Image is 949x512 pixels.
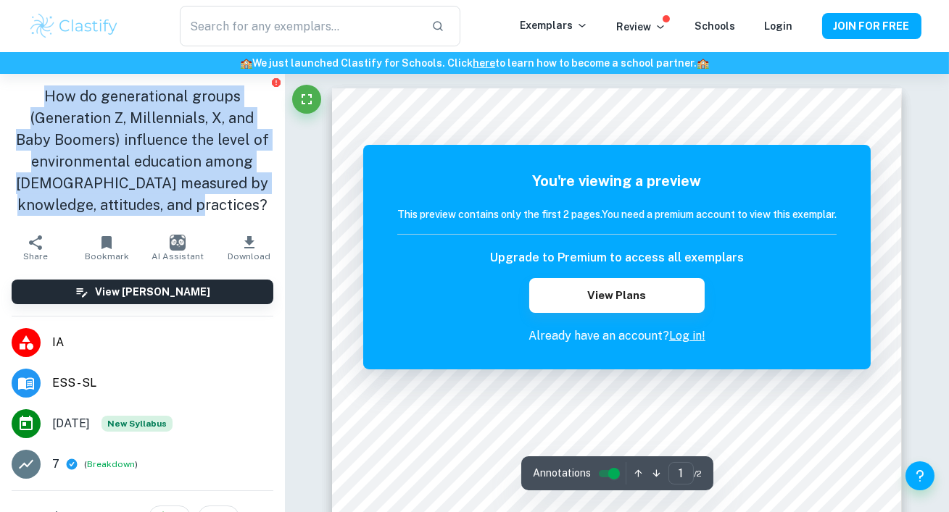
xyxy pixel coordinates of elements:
[214,227,285,268] button: Download
[397,170,837,192] h5: You're viewing a preview
[152,251,204,261] span: AI Assistant
[697,57,709,69] span: 🏫
[84,458,138,471] span: ( )
[694,467,702,480] span: / 2
[23,251,48,261] span: Share
[87,458,135,471] button: Breakdown
[101,416,173,432] span: New Syllabus
[906,461,935,490] button: Help and Feedback
[490,249,744,267] h6: Upgrade to Premium to access all exemplars
[3,55,946,71] h6: We just launched Clastify for Schools. Click to learn how to become a school partner.
[180,6,419,46] input: Search for any exemplars...
[271,77,282,88] button: Report issue
[12,280,273,304] button: View [PERSON_NAME]
[292,85,321,114] button: Fullscreen
[521,17,588,33] p: Exemplars
[822,13,921,39] button: JOIN FOR FREE
[52,456,59,473] p: 7
[529,278,705,313] button: View Plans
[71,227,142,268] button: Bookmark
[95,284,210,300] h6: View [PERSON_NAME]
[85,251,129,261] span: Bookmark
[52,334,273,351] span: IA
[617,19,666,35] p: Review
[52,374,273,392] span: ESS - SL
[52,415,90,432] span: [DATE]
[142,227,213,268] button: AI Assistant
[28,12,120,41] img: Clastify logo
[397,206,837,222] h6: This preview contains only the first 2 pages. You need a premium account to view this exemplar.
[473,57,495,69] a: here
[533,466,591,481] span: Annotations
[228,251,270,261] span: Download
[101,416,173,432] div: Starting from the May 2026 session, the ESS IA requirements have changed. We created this exempla...
[240,57,252,69] span: 🏫
[170,235,186,251] img: AI Assistant
[397,327,837,345] p: Already have an account?
[695,20,736,32] a: Schools
[765,20,793,32] a: Login
[12,85,273,216] h1: How do generational groups (Generation Z, Millennials, X, and Baby Boomers) influence the level o...
[669,329,705,343] a: Log in!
